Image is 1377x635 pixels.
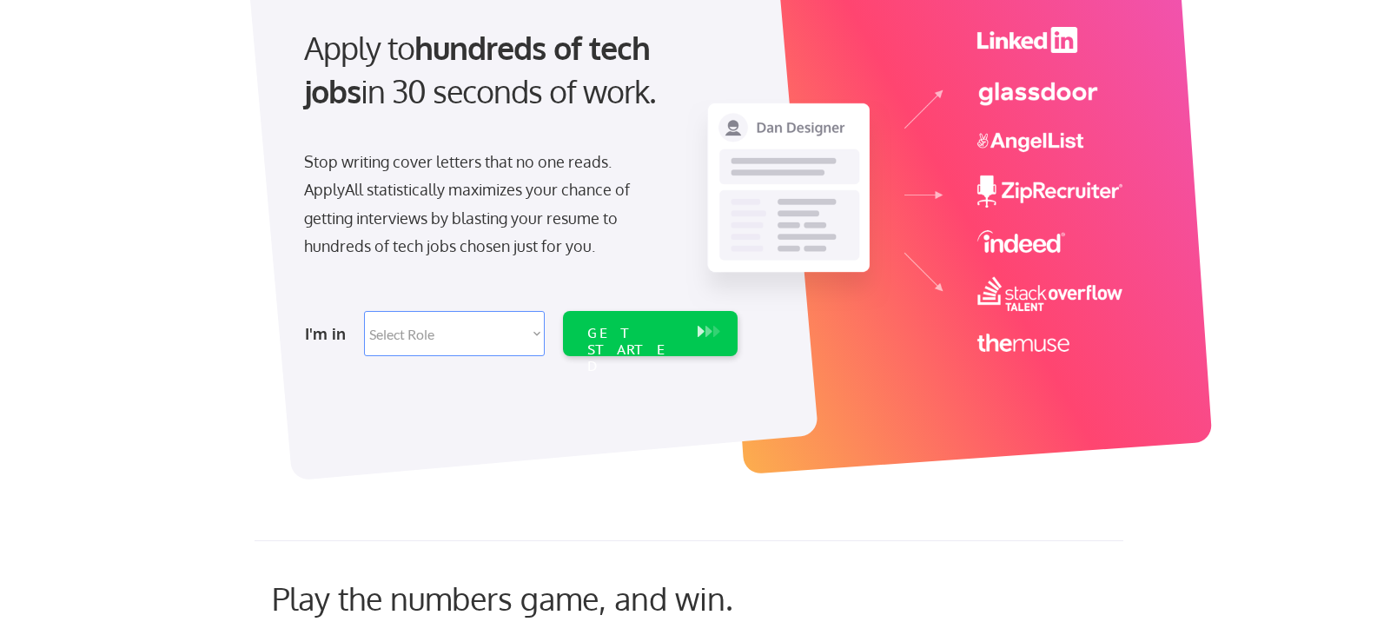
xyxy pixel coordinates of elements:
div: Apply to in 30 seconds of work. [304,26,731,114]
div: Stop writing cover letters that no one reads. ApplyAll statistically maximizes your chance of get... [304,148,661,261]
div: I'm in [305,320,354,347]
strong: hundreds of tech jobs [304,28,658,110]
div: Play the numbers game, and win. [272,579,811,617]
div: GET STARTED [587,325,680,375]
